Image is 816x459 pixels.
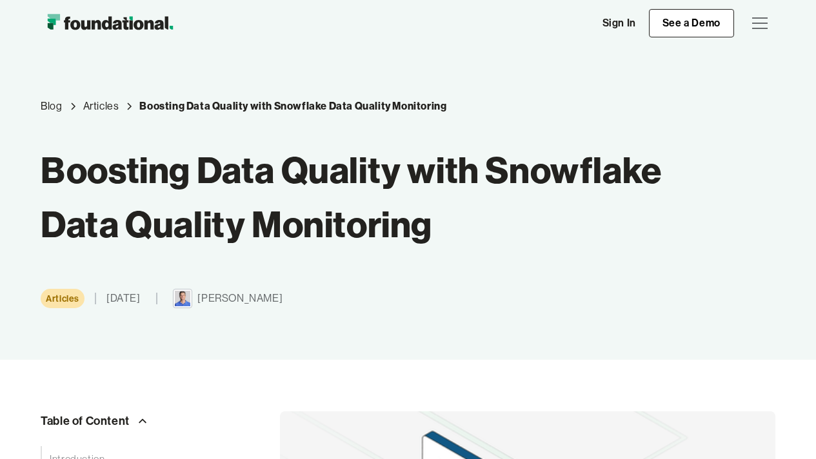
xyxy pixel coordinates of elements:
img: Arrow [135,413,150,429]
div: Articles [46,291,79,306]
div: [DATE] [106,290,141,307]
a: See a Demo [649,9,734,37]
iframe: Chat Widget [751,397,816,459]
a: Blog [41,98,62,115]
a: Sign In [590,10,649,37]
h1: Boosting Data Quality with Snowflake Data Quality Monitoring [41,143,701,251]
div: Table of Content [41,411,130,431]
img: Foundational Logo [41,10,179,36]
div: [PERSON_NAME] [197,290,283,307]
a: Category [83,98,119,115]
div: Boosting Data Quality with Snowflake Data Quality Monitoring [139,98,446,115]
div: Articles [83,98,119,115]
a: Category [41,289,85,308]
a: Current blog [139,98,446,115]
a: home [41,10,179,36]
div: menu [744,8,775,39]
